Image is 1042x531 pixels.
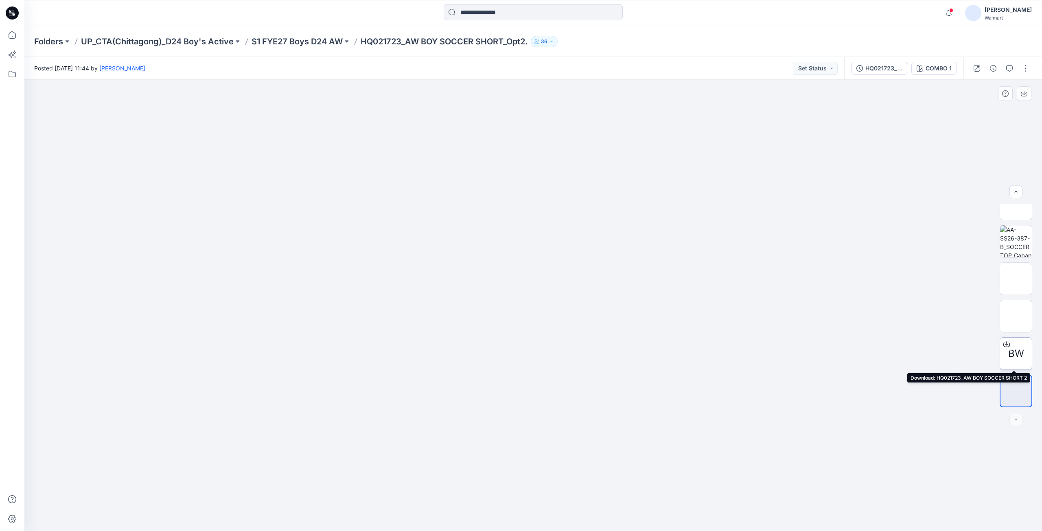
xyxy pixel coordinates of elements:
button: COMBO 1 [911,62,957,75]
button: Details [987,62,1000,75]
div: [PERSON_NAME] [985,5,1032,15]
p: 36 [541,37,547,46]
p: HQ021723_AW BOY SOCCER SHORT_Opt2. [361,36,528,47]
a: Folders [34,36,63,47]
img: AA-SS26-387-B_SOCCER TOP_Cabana Swim_1 [1000,225,1032,257]
div: Walmart [985,15,1032,21]
a: [PERSON_NAME] [99,65,145,72]
span: Posted [DATE] 11:44 by [34,64,145,72]
div: HQ021723_AW BOY SOCCER SHORT 2 [865,64,903,73]
span: BW [1008,346,1024,361]
div: COMBO 1 [926,64,952,73]
button: HQ021723_AW BOY SOCCER SHORT 2 [851,62,908,75]
img: avatar [965,5,981,21]
button: 36 [531,36,558,47]
a: UP_CTA(Chittagong)_D24 Boy's Active [81,36,234,47]
a: S1 FYE27 Boys D24 AW [252,36,343,47]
